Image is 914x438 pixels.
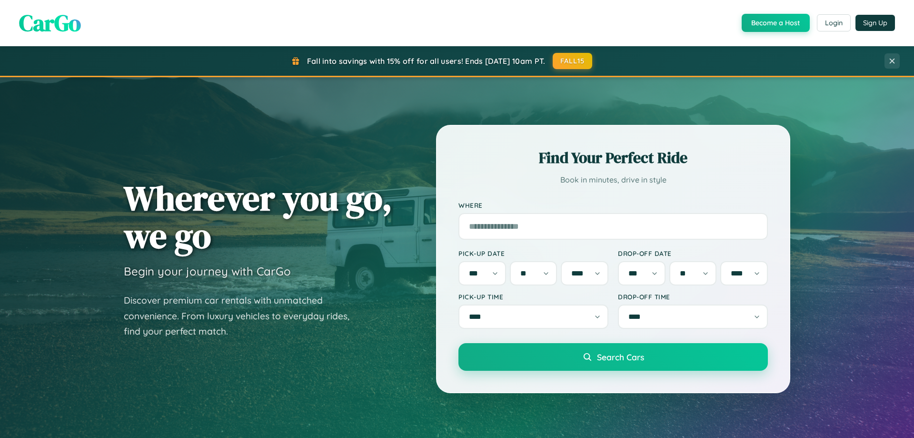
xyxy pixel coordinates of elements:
label: Pick-up Date [458,249,608,257]
button: FALL15 [553,53,593,69]
button: Login [817,14,851,31]
h2: Find Your Perfect Ride [458,147,768,168]
span: Search Cars [597,352,644,362]
label: Where [458,201,768,209]
p: Discover premium car rentals with unmatched convenience. From luxury vehicles to everyday rides, ... [124,293,362,339]
p: Book in minutes, drive in style [458,173,768,187]
h1: Wherever you go, we go [124,179,392,255]
label: Pick-up Time [458,293,608,301]
label: Drop-off Date [618,249,768,257]
span: Fall into savings with 15% off for all users! Ends [DATE] 10am PT. [307,56,546,66]
span: CarGo [19,7,81,39]
h3: Begin your journey with CarGo [124,264,291,278]
button: Sign Up [855,15,895,31]
label: Drop-off Time [618,293,768,301]
button: Search Cars [458,343,768,371]
button: Become a Host [742,14,810,32]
